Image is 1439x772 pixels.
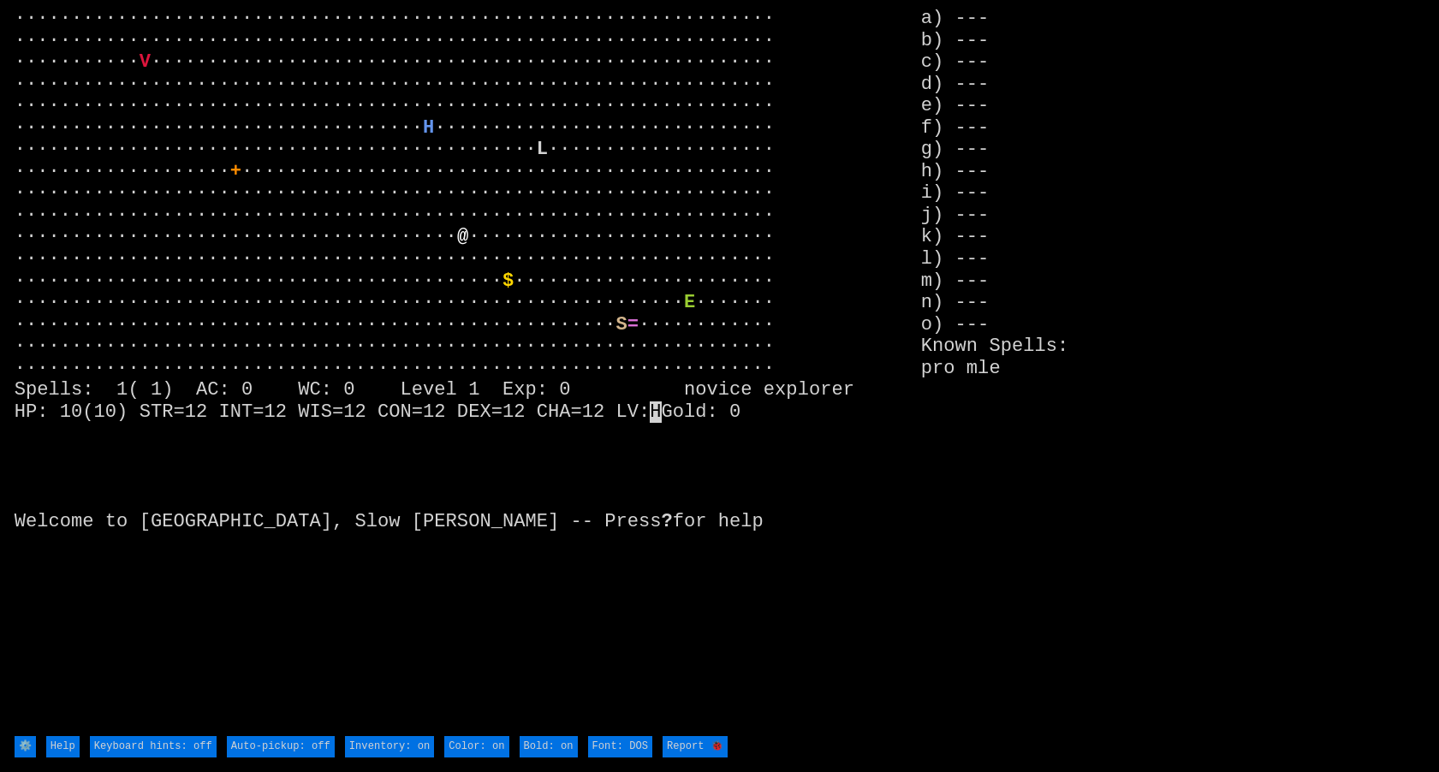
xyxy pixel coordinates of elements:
font: = [627,314,639,336]
input: Keyboard hints: off [90,736,217,758]
font: @ [457,226,468,247]
larn: ··································································· ·····························... [15,8,921,733]
input: Bold: on [520,736,578,758]
font: S [616,314,627,336]
font: L [537,139,548,160]
input: Auto-pickup: off [227,736,335,758]
font: + [230,161,241,182]
font: E [684,292,695,313]
mark: H [650,401,661,423]
b: ? [662,511,673,532]
font: V [140,51,151,73]
input: Font: DOS [588,736,652,758]
font: $ [502,270,514,292]
input: Report 🐞 [663,736,728,758]
input: Color: on [444,736,508,758]
stats: a) --- b) --- c) --- d) --- e) --- f) --- g) --- h) --- i) --- j) --- k) --- l) --- m) --- n) ---... [921,8,1424,733]
input: Help [46,736,80,758]
font: H [423,117,434,139]
input: Inventory: on [345,736,434,758]
input: ⚙️ [15,736,36,758]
